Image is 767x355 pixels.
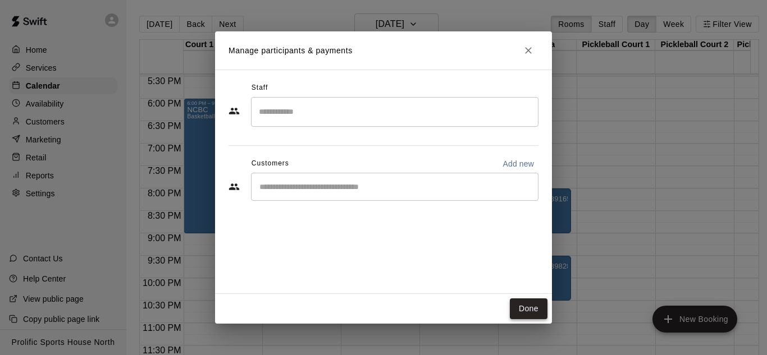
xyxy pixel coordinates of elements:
svg: Customers [229,181,240,192]
p: Add new [503,158,534,169]
button: Done [510,298,547,319]
button: Close [518,40,538,61]
button: Add new [498,155,538,173]
div: Start typing to search customers... [251,173,538,201]
p: Manage participants & payments [229,45,353,57]
span: Customers [252,155,289,173]
span: Staff [252,79,268,97]
div: Search staff [251,97,538,127]
svg: Staff [229,105,240,117]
